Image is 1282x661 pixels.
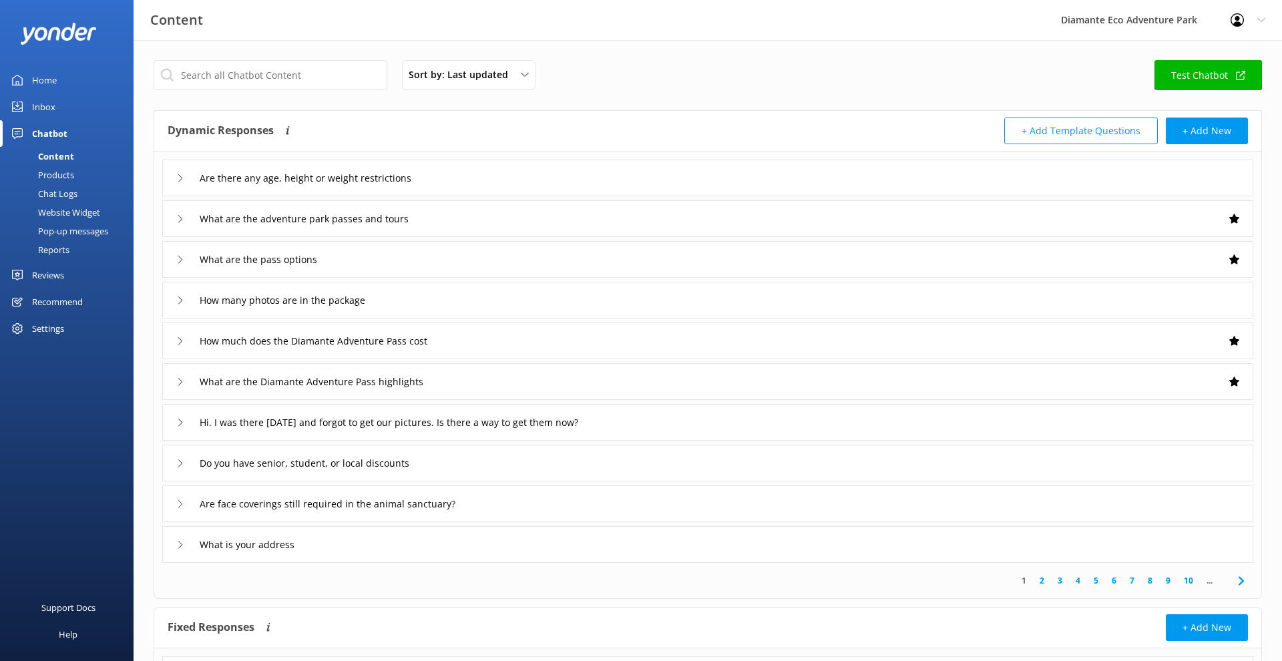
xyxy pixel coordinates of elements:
[8,147,134,166] a: Content
[150,9,203,31] h3: Content
[8,166,74,184] div: Products
[1154,60,1262,90] a: Test Chatbot
[32,315,64,342] div: Settings
[32,288,83,315] div: Recommend
[1177,574,1200,587] a: 10
[8,147,74,166] div: Content
[1087,574,1105,587] a: 5
[41,594,95,621] div: Support Docs
[1004,118,1158,144] button: + Add Template Questions
[168,614,254,641] h4: Fixed Responses
[32,262,64,288] div: Reviews
[8,203,100,222] div: Website Widget
[154,60,387,90] input: Search all Chatbot Content
[32,67,57,93] div: Home
[1123,574,1141,587] a: 7
[8,222,108,240] div: Pop-up messages
[1069,574,1087,587] a: 4
[32,120,67,147] div: Chatbot
[1015,574,1033,587] a: 1
[8,184,134,203] a: Chat Logs
[20,23,97,45] img: yonder-white-logo.png
[1159,574,1177,587] a: 9
[59,621,77,648] div: Help
[1200,574,1219,587] span: ...
[1166,614,1248,641] button: + Add New
[8,240,134,259] a: Reports
[1051,574,1069,587] a: 3
[8,203,134,222] a: Website Widget
[1105,574,1123,587] a: 6
[8,166,134,184] a: Products
[8,222,134,240] a: Pop-up messages
[8,184,77,203] div: Chat Logs
[1141,574,1159,587] a: 8
[8,240,69,259] div: Reports
[1166,118,1248,144] button: + Add New
[409,67,516,82] span: Sort by: Last updated
[1033,574,1051,587] a: 2
[168,118,274,144] h4: Dynamic Responses
[32,93,55,120] div: Inbox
